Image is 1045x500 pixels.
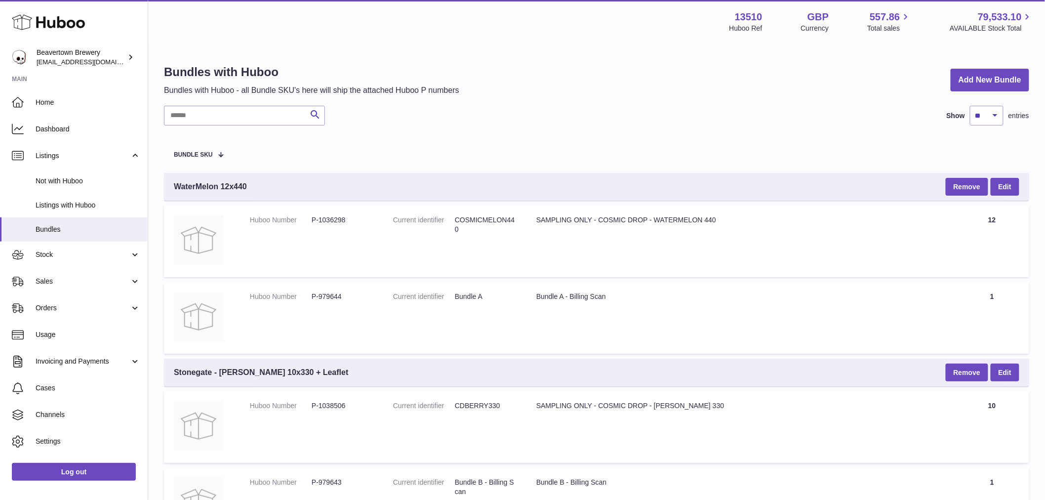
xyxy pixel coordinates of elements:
[36,125,140,134] span: Dashboard
[250,215,312,225] dt: Huboo Number
[312,292,373,301] dd: P-979644
[36,151,130,161] span: Listings
[947,111,965,121] label: Show
[174,181,247,192] span: WaterMelon 12x440
[978,10,1022,24] span: 79,533.10
[164,64,459,80] h1: Bundles with Huboo
[455,401,517,411] dd: CDBERRY330
[250,401,312,411] dt: Huboo Number
[393,478,455,497] dt: Current identifier
[536,215,945,225] div: SAMPLING ONLY - COSMIC DROP - WATERMELON 440
[250,292,312,301] dt: Huboo Number
[312,215,373,225] dd: P-1036298
[36,357,130,366] span: Invoicing and Payments
[36,437,140,446] span: Settings
[36,410,140,419] span: Channels
[174,152,213,158] span: Bundle SKU
[174,292,223,341] img: Bundle A - Billing Scan
[867,24,911,33] span: Total sales
[801,24,829,33] div: Currency
[36,330,140,339] span: Usage
[455,215,517,234] dd: COSMICMELON440
[37,48,125,67] div: Beavertown Brewery
[393,292,455,301] dt: Current identifier
[950,10,1033,33] a: 79,533.10 AVAILABLE Stock Total
[946,364,988,381] button: Remove
[312,478,373,487] dd: P-979643
[174,215,223,265] img: SAMPLING ONLY - COSMIC DROP - WATERMELON 440
[312,401,373,411] dd: P-1038506
[946,178,988,196] button: Remove
[174,367,348,378] span: Stonegate - [PERSON_NAME] 10x330 + Leaflet
[12,50,27,65] img: aoife@beavertownbrewery.co.uk
[455,478,517,497] dd: Bundle B - Billing Scan
[393,401,455,411] dt: Current identifier
[536,478,945,487] div: Bundle B - Billing Scan
[36,250,130,259] span: Stock
[991,364,1019,381] a: Edit
[36,383,140,393] span: Cases
[36,303,130,313] span: Orders
[870,10,900,24] span: 557.86
[536,292,945,301] div: Bundle A - Billing Scan
[36,201,140,210] span: Listings with Huboo
[36,225,140,234] span: Bundles
[729,24,763,33] div: Huboo Ref
[955,282,1029,354] td: 1
[36,176,140,186] span: Not with Huboo
[37,58,145,66] span: [EMAIL_ADDRESS][DOMAIN_NAME]
[393,215,455,234] dt: Current identifier
[955,206,1029,277] td: 12
[991,178,1019,196] a: Edit
[1008,111,1029,121] span: entries
[36,98,140,107] span: Home
[807,10,829,24] strong: GBP
[950,24,1033,33] span: AVAILABLE Stock Total
[536,401,945,411] div: SAMPLING ONLY - COSMIC DROP - [PERSON_NAME] 330
[735,10,763,24] strong: 13510
[955,391,1029,463] td: 10
[12,463,136,481] a: Log out
[36,277,130,286] span: Sales
[250,478,312,487] dt: Huboo Number
[951,69,1029,92] a: Add New Bundle
[164,85,459,96] p: Bundles with Huboo - all Bundle SKU's here will ship the attached Huboo P numbers
[455,292,517,301] dd: Bundle A
[174,401,223,451] img: SAMPLING ONLY - COSMIC DROP - BERRY 330
[867,10,911,33] a: 557.86 Total sales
